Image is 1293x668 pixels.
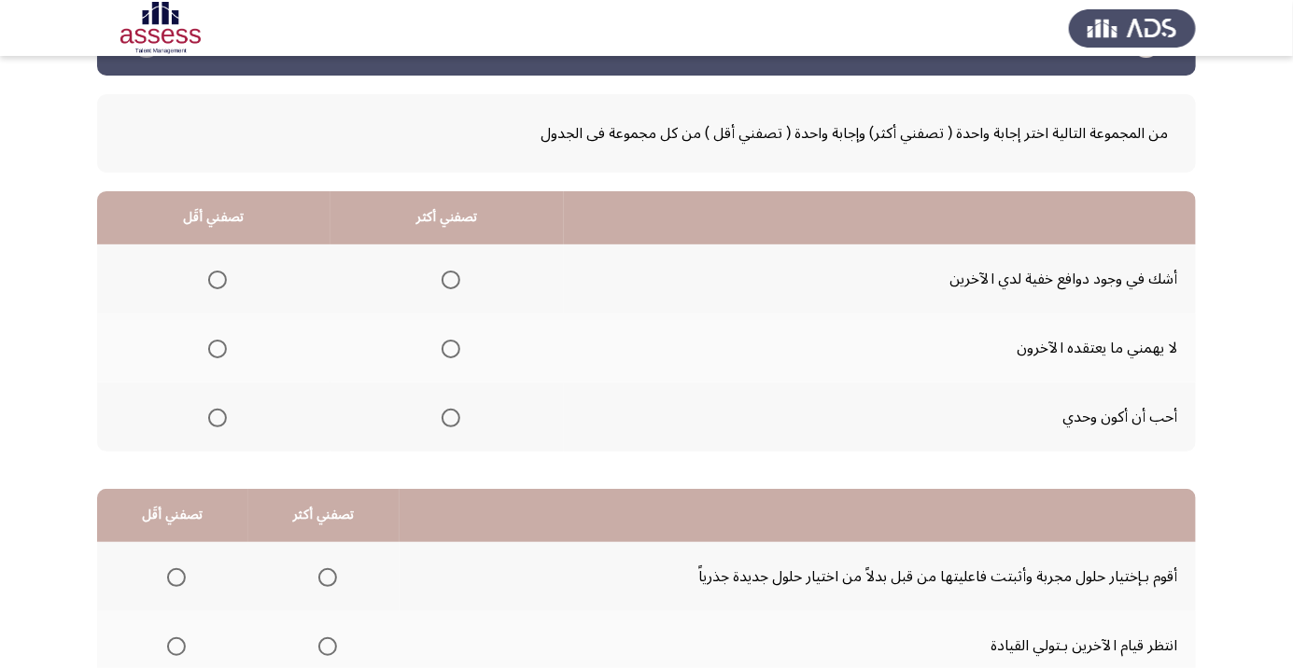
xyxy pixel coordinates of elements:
mat-radio-group: Select an option [201,263,227,295]
mat-radio-group: Select an option [434,263,460,295]
td: أشك في وجود دوافع خفية لدي الآخرين [564,244,1196,313]
mat-radio-group: Select an option [201,332,227,364]
span: من المجموعة التالية اختر إجابة واحدة ( تصفني أكثر) وإجابة واحدة ( تصفني أقل ) من كل مجموعة فى الجدول [125,118,1168,149]
mat-radio-group: Select an option [434,332,460,364]
mat-radio-group: Select an option [311,561,337,592]
th: تصفني أقَل [97,191,330,244]
td: أقوم بـإختيار حلول مجربة وأثبتت فاعليتها من قبل بدلاً من اختيار حلول جديدة جذرياً [400,542,1196,611]
mat-radio-group: Select an option [201,401,227,433]
th: تصفني أكثر [330,191,564,244]
img: Assessment logo of Development Assessment R1 (EN/AR) [97,2,224,54]
th: تصفني أقَل [97,489,248,542]
td: أحب أن أكون وحدي [564,383,1196,452]
mat-radio-group: Select an option [311,630,337,661]
mat-radio-group: Select an option [160,561,186,592]
mat-radio-group: Select an option [160,630,186,661]
th: تصفني أكثر [248,489,400,542]
td: لا يهمني ما يعتقده الآخرون [564,313,1196,383]
mat-radio-group: Select an option [434,401,460,433]
img: Assess Talent Management logo [1069,2,1196,54]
